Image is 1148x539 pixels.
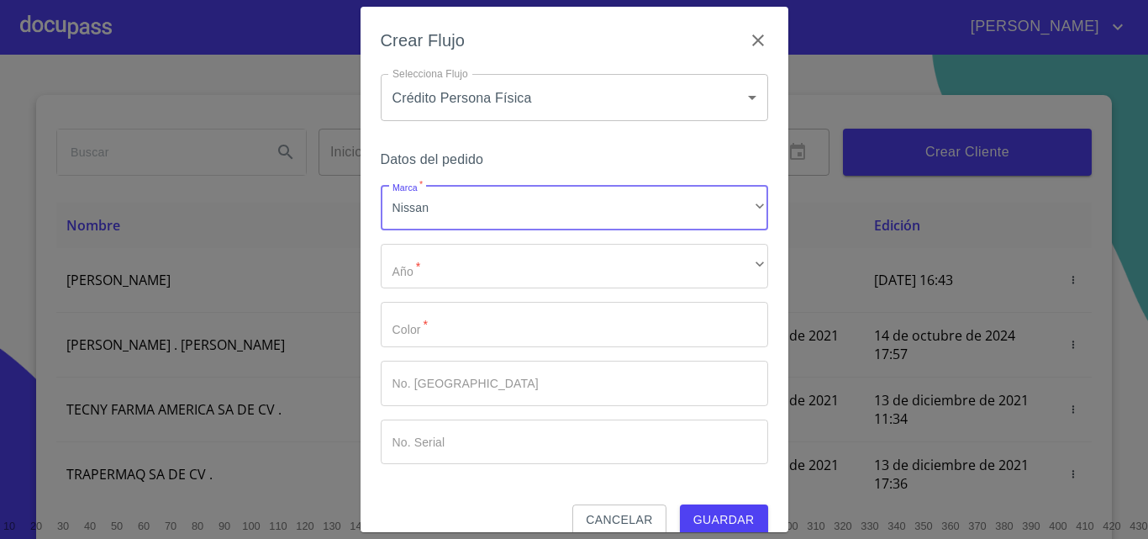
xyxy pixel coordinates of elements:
div: Nissan [381,185,768,230]
span: Cancelar [586,510,652,531]
h6: Datos del pedido [381,148,768,172]
button: Guardar [680,505,768,536]
div: ​ [381,244,768,289]
h6: Crear Flujo [381,27,466,54]
button: Cancelar [572,505,666,536]
span: Guardar [693,510,755,531]
div: Crédito Persona Física [381,74,768,121]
